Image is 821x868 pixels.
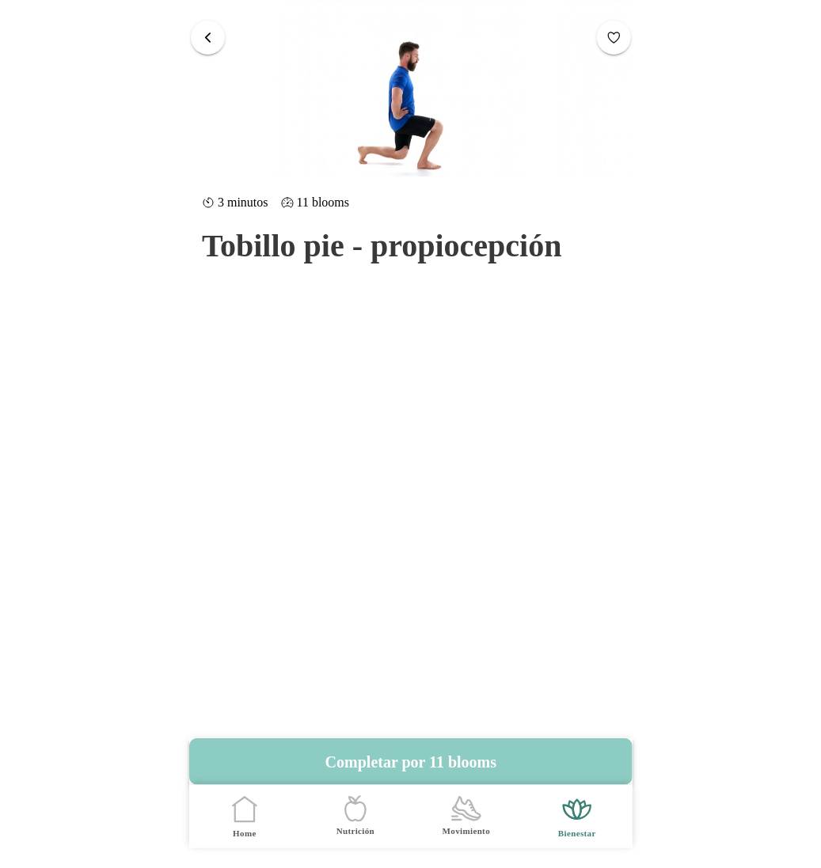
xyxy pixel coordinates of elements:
[280,195,349,210] ion-label: 11 blooms
[189,738,633,785] button: Completar por 11 blooms
[233,828,257,840] ion-label: Home
[558,828,596,840] ion-label: Bienestar
[442,825,489,837] ion-label: Movimiento
[202,226,620,267] h1: Tobillo pie - propiocepción
[202,195,268,210] ion-label: 3 minutos
[336,825,374,837] ion-label: Nutrición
